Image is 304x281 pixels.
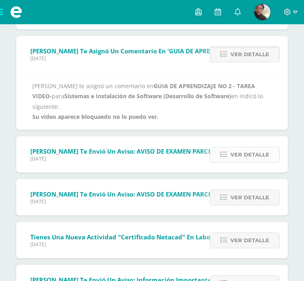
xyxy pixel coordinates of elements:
[230,233,269,248] span: Ver detalle
[230,190,269,205] span: Ver detalle
[30,233,259,241] span: Tienes una nueva actividad "Certificado Netacad" En Laboratorio I (CISCO)
[64,92,231,100] b: Sistemas e Instalación de Software (Desarrollo de Software)
[30,241,259,248] span: [DATE]
[230,47,269,62] span: Ver detalle
[230,147,269,162] span: Ver detalle
[32,113,158,120] b: Su video aparece bloquaedo no lo puedo ver.
[32,81,272,122] div: [PERSON_NAME] te asignó un comentario en para en indicó lo siguiente:
[254,4,270,20] img: 56fe14e4749bd968e18fba233df9ea39.png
